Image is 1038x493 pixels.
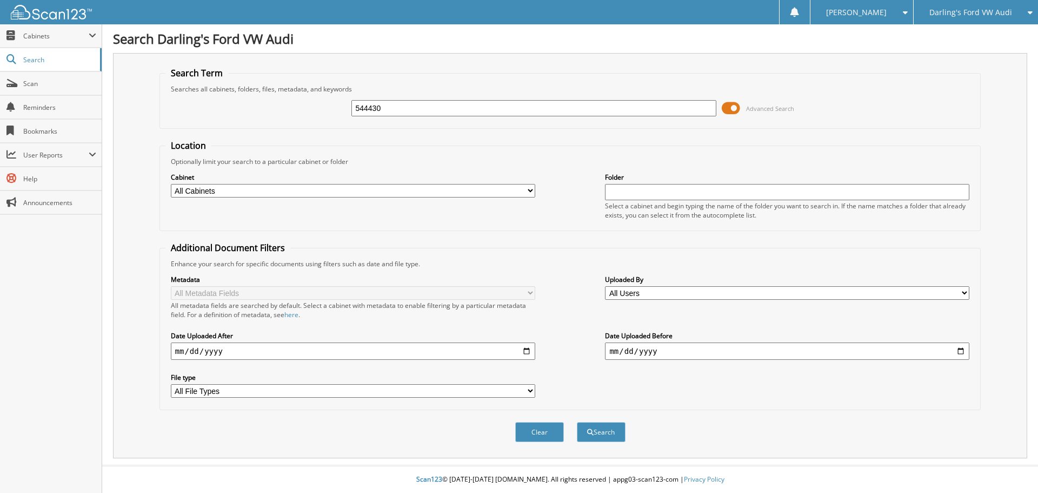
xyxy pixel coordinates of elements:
span: Advanced Search [746,104,794,113]
input: start [171,343,535,360]
span: Scan [23,79,96,88]
label: Folder [605,173,969,182]
span: Darling's Ford VW Audi [929,9,1012,16]
label: Metadata [171,275,535,284]
legend: Additional Document Filters [165,242,290,254]
span: [PERSON_NAME] [826,9,887,16]
span: Search [23,55,95,64]
iframe: Chat Widget [984,441,1038,493]
span: Scan123 [416,475,442,484]
h1: Search Darling's Ford VW Audi [113,30,1027,48]
label: File type [171,373,535,382]
legend: Search Term [165,67,228,79]
legend: Location [165,140,211,152]
label: Cabinet [171,173,535,182]
span: Help [23,174,96,183]
label: Date Uploaded After [171,331,535,340]
a: here [284,310,298,319]
button: Search [577,422,626,442]
input: end [605,343,969,360]
div: © [DATE]-[DATE] [DOMAIN_NAME]. All rights reserved | appg03-scan123-com | [102,466,1038,493]
span: Announcements [23,198,96,207]
span: User Reports [23,150,89,160]
div: Optionally limit your search to a particular cabinet or folder [165,157,975,166]
span: Bookmarks [23,127,96,136]
div: Enhance your search for specific documents using filters such as date and file type. [165,259,975,268]
button: Clear [515,422,564,442]
span: Reminders [23,103,96,112]
label: Date Uploaded Before [605,331,969,340]
span: Cabinets [23,31,89,41]
div: All metadata fields are searched by default. Select a cabinet with metadata to enable filtering b... [171,301,535,319]
div: Searches all cabinets, folders, files, metadata, and keywords [165,84,975,94]
img: scan123-logo-white.svg [11,5,92,19]
label: Uploaded By [605,275,969,284]
a: Privacy Policy [684,475,724,484]
div: Select a cabinet and begin typing the name of the folder you want to search in. If the name match... [605,201,969,220]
